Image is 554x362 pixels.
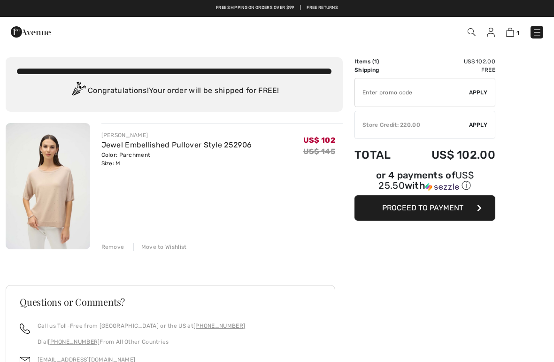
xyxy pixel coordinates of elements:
[38,338,245,346] p: Dial From All Other Countries
[532,28,542,37] img: Menu
[355,121,469,129] div: Store Credit: 220.00
[69,82,88,100] img: Congratulation2.svg
[382,203,463,212] span: Proceed to Payment
[133,243,187,251] div: Move to Wishlist
[506,28,514,37] img: Shopping Bag
[354,139,406,171] td: Total
[20,297,321,307] h3: Questions or Comments?
[20,323,30,334] img: call
[487,28,495,37] img: My Info
[406,139,495,171] td: US$ 102.00
[354,171,495,192] div: or 4 payments of with
[48,339,100,345] a: [PHONE_NUMBER]
[6,123,90,249] img: Jewel Embellished Pullover Style 252906
[425,183,459,191] img: Sezzle
[354,66,406,74] td: Shipping
[193,323,245,329] a: [PHONE_NUMBER]
[11,27,51,36] a: 1ère Avenue
[516,30,519,37] span: 1
[17,82,331,100] div: Congratulations! Your order will be shipped for FREE!
[38,322,245,330] p: Call us Toll-Free from [GEOGRAPHIC_DATA] or the US at
[307,5,338,11] a: Free Returns
[355,78,469,107] input: Promo code
[378,169,474,191] span: US$ 25.50
[101,243,124,251] div: Remove
[354,195,495,221] button: Proceed to Payment
[11,23,51,41] img: 1ère Avenue
[300,5,301,11] span: |
[469,121,488,129] span: Apply
[469,88,488,97] span: Apply
[354,171,495,195] div: or 4 payments ofUS$ 25.50withSezzle Click to learn more about Sezzle
[468,28,476,36] img: Search
[101,151,252,168] div: Color: Parchment Size: M
[303,147,335,156] s: US$ 145
[506,26,519,38] a: 1
[216,5,294,11] a: Free shipping on orders over $99
[374,58,377,65] span: 1
[354,57,406,66] td: Items ( )
[101,140,252,149] a: Jewel Embellished Pullover Style 252906
[101,131,252,139] div: [PERSON_NAME]
[406,57,495,66] td: US$ 102.00
[303,136,335,145] span: US$ 102
[406,66,495,74] td: Free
